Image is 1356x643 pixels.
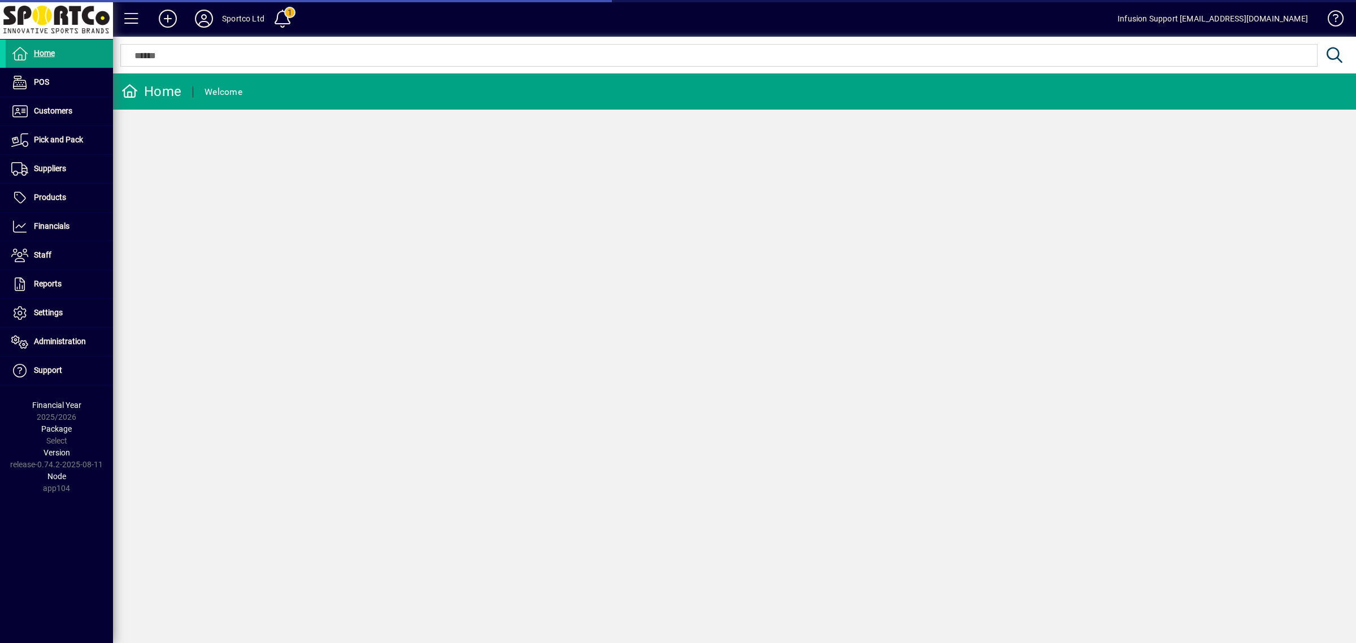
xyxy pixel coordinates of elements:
[41,424,72,433] span: Package
[6,212,113,241] a: Financials
[6,328,113,356] a: Administration
[34,366,62,375] span: Support
[6,184,113,212] a: Products
[34,308,63,317] span: Settings
[32,401,81,410] span: Financial Year
[34,250,51,259] span: Staff
[34,221,69,231] span: Financials
[1319,2,1342,39] a: Knowledge Base
[186,8,222,29] button: Profile
[6,126,113,154] a: Pick and Pack
[1118,10,1308,28] div: Infusion Support [EMAIL_ADDRESS][DOMAIN_NAME]
[222,10,264,28] div: Sportco Ltd
[34,49,55,58] span: Home
[34,106,72,115] span: Customers
[6,357,113,385] a: Support
[6,155,113,183] a: Suppliers
[34,135,83,144] span: Pick and Pack
[205,83,242,101] div: Welcome
[6,299,113,327] a: Settings
[6,68,113,97] a: POS
[34,279,62,288] span: Reports
[34,193,66,202] span: Products
[34,164,66,173] span: Suppliers
[44,448,70,457] span: Version
[121,82,181,101] div: Home
[34,337,86,346] span: Administration
[6,241,113,270] a: Staff
[150,8,186,29] button: Add
[6,97,113,125] a: Customers
[34,77,49,86] span: POS
[47,472,66,481] span: Node
[6,270,113,298] a: Reports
